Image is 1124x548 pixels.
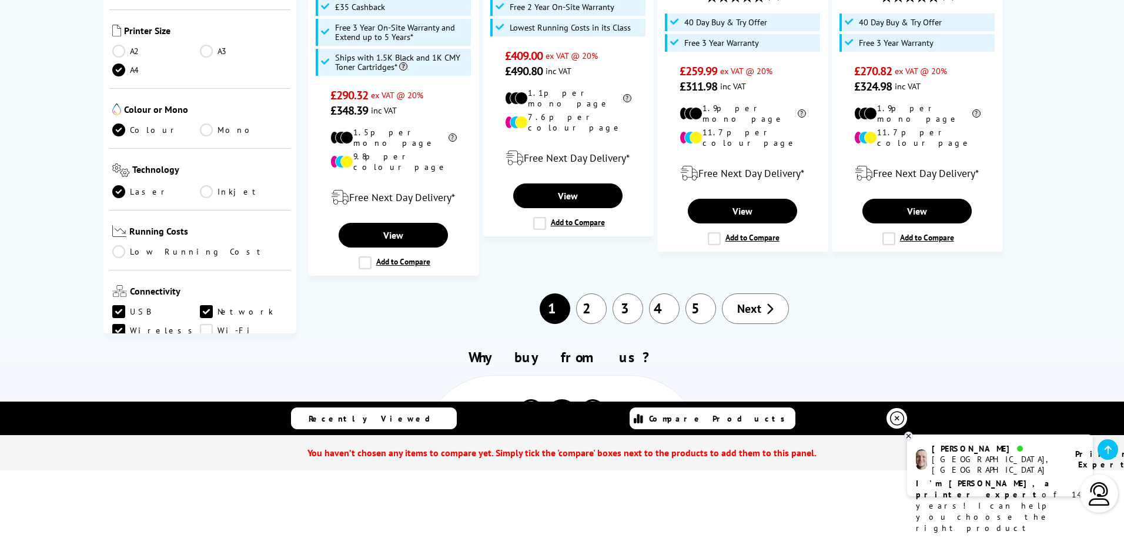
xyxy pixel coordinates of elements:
div: modal_delivery [838,157,996,190]
li: 7.6p per colour page [505,112,631,133]
li: 11.7p per colour page [854,127,981,148]
a: A2 [112,45,200,58]
span: £259.99 [680,64,718,79]
a: Colour [112,123,200,136]
div: modal_delivery [664,157,822,190]
span: £409.00 [505,48,543,64]
label: Add to Compare [533,217,605,230]
span: Running Costs [129,225,287,240]
div: modal_delivery [315,181,473,214]
span: £348.39 [330,103,369,118]
span: £270.82 [854,64,892,79]
li: 9.8p per colour page [330,151,457,172]
a: USB [112,305,200,318]
span: Compare Products [649,413,791,424]
span: Next [737,301,761,316]
img: Printer Experts [544,399,580,440]
img: Printer Experts [518,399,544,429]
span: inc VAT [371,105,397,116]
span: Lowest Running Costs in its Class [510,23,631,32]
a: 5 [685,293,716,324]
a: View [862,199,972,223]
a: View [513,183,623,208]
span: £311.98 [680,79,718,94]
a: Compare Products [630,407,795,429]
a: A3 [200,45,287,58]
img: Printer Size [112,25,121,36]
span: £35 Cashback [335,2,385,12]
img: Connectivity [112,285,127,297]
a: A4 [112,64,200,76]
span: ex VAT @ 20% [371,89,423,101]
a: Wireless [112,324,200,337]
span: Free 3 Year Warranty [859,38,934,48]
img: Colour or Mono [112,103,121,115]
a: Wi-Fi Direct [200,324,287,337]
img: Printer Experts [580,399,606,429]
label: Add to Compare [359,256,430,269]
a: Mono [200,123,287,136]
p: of 14 years! I can help you choose the right product [916,478,1084,534]
img: Technology [112,163,129,177]
div: [PERSON_NAME] [932,443,1061,454]
span: Connectivity [130,285,287,299]
span: Ships with 1.5K Black and 1K CMY Toner Cartridges* [335,53,468,72]
div: [GEOGRAPHIC_DATA], [GEOGRAPHIC_DATA] [932,454,1061,475]
span: Printer Size [124,25,287,39]
span: You haven’t chosen any items to compare yet. Simply tick the 'compare' boxes next to the products... [189,435,935,470]
a: Laser [112,185,200,198]
span: Free 3 Year Warranty [684,38,759,48]
span: £290.32 [330,88,369,103]
li: 1.5p per mono page [330,127,457,148]
h2: Why buy from us? [125,348,998,366]
span: £490.80 [505,64,543,79]
span: inc VAT [546,65,571,76]
a: Low Running Cost [112,245,287,258]
span: Recently Viewed [309,413,442,424]
li: 1.9p per mono page [680,103,806,124]
span: ex VAT @ 20% [720,65,772,76]
b: I'm [PERSON_NAME], a printer expert [916,478,1053,500]
span: ex VAT @ 20% [546,50,598,61]
li: 1.9p per mono page [854,103,981,124]
a: View [688,199,797,223]
img: user-headset-light.svg [1088,482,1111,506]
span: 40 Day Buy & Try Offer [859,18,942,27]
a: Recently Viewed [291,407,457,429]
label: Add to Compare [882,232,954,245]
label: Add to Compare [708,232,780,245]
span: Colour or Mono [124,103,287,118]
a: 3 [613,293,643,324]
img: ashley-livechat.png [916,449,927,470]
span: ex VAT @ 20% [895,65,947,76]
a: 4 [649,293,680,324]
span: inc VAT [720,81,746,92]
span: inc VAT [895,81,921,92]
span: Technology [132,163,287,179]
span: £324.98 [854,79,892,94]
li: 11.7p per colour page [680,127,806,148]
div: modal_delivery [489,142,647,175]
a: Next [722,293,789,324]
li: 1.1p per mono page [505,88,631,109]
a: Network [200,305,287,318]
span: Free 3 Year On-Site Warranty and Extend up to 5 Years* [335,23,468,42]
a: 2 [576,293,607,324]
a: View [339,223,448,248]
img: Running Costs [112,225,126,238]
a: Inkjet [200,185,287,198]
span: Free 2 Year On-Site Warranty [510,2,614,12]
span: 40 Day Buy & Try Offer [684,18,767,27]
